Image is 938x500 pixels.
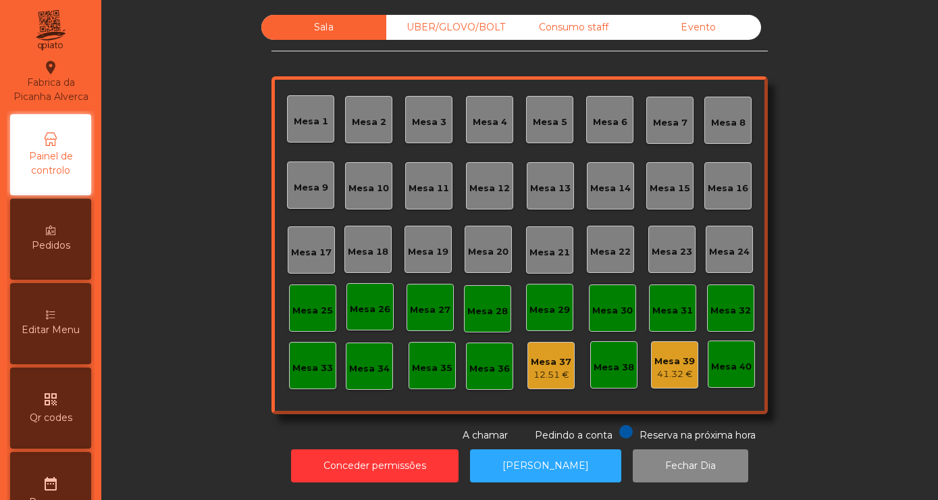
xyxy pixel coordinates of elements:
[352,116,386,129] div: Mesa 2
[469,182,510,195] div: Mesa 12
[709,245,750,259] div: Mesa 24
[467,305,508,318] div: Mesa 28
[43,476,59,492] i: date_range
[653,116,687,130] div: Mesa 7
[711,116,746,130] div: Mesa 8
[640,429,756,441] span: Reserva na próxima hora
[529,246,570,259] div: Mesa 21
[531,368,571,382] div: 12.51 €
[292,304,333,318] div: Mesa 25
[43,59,59,76] i: location_on
[652,304,693,318] div: Mesa 31
[386,15,511,40] div: UBER/GLOVO/BOLT
[530,182,571,195] div: Mesa 13
[350,303,390,316] div: Mesa 26
[711,360,752,374] div: Mesa 40
[468,245,509,259] div: Mesa 20
[409,182,449,195] div: Mesa 11
[292,361,333,375] div: Mesa 33
[294,181,328,195] div: Mesa 9
[650,182,690,195] div: Mesa 15
[408,245,448,259] div: Mesa 19
[511,15,636,40] div: Consumo staff
[594,361,634,374] div: Mesa 38
[535,429,613,441] span: Pedindo a conta
[533,116,567,129] div: Mesa 5
[470,449,621,482] button: [PERSON_NAME]
[652,245,692,259] div: Mesa 23
[590,182,631,195] div: Mesa 14
[261,15,386,40] div: Sala
[473,116,507,129] div: Mesa 4
[410,303,450,317] div: Mesa 27
[14,149,88,178] span: Painel de controlo
[592,304,633,318] div: Mesa 30
[291,449,459,482] button: Conceder permissões
[291,246,332,259] div: Mesa 17
[636,15,761,40] div: Evento
[654,368,695,381] div: 41.32 €
[463,429,508,441] span: A chamar
[654,355,695,368] div: Mesa 39
[469,362,510,376] div: Mesa 36
[529,303,570,317] div: Mesa 29
[22,323,80,337] span: Editar Menu
[412,361,452,375] div: Mesa 35
[412,116,446,129] div: Mesa 3
[590,245,631,259] div: Mesa 22
[348,245,388,259] div: Mesa 18
[348,182,389,195] div: Mesa 10
[34,7,67,54] img: qpiato
[294,115,328,128] div: Mesa 1
[11,59,90,104] div: Fabrica da Picanha Alverca
[43,391,59,407] i: qr_code
[633,449,748,482] button: Fechar Dia
[708,182,748,195] div: Mesa 16
[710,304,751,318] div: Mesa 32
[32,239,70,253] span: Pedidos
[30,411,72,425] span: Qr codes
[531,355,571,369] div: Mesa 37
[349,362,390,376] div: Mesa 34
[593,116,627,129] div: Mesa 6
